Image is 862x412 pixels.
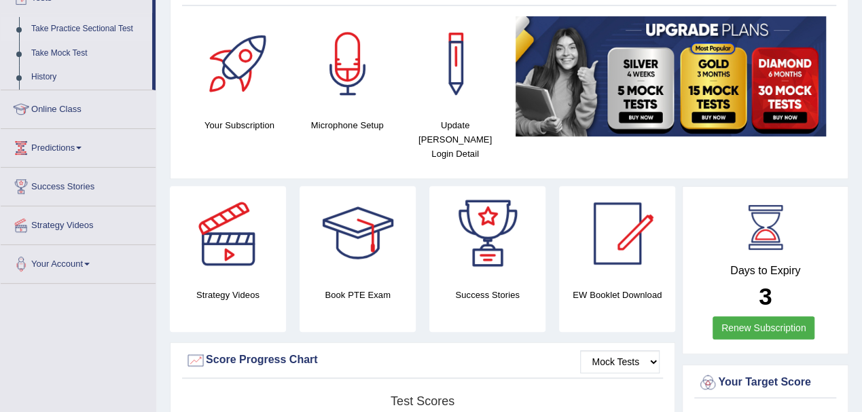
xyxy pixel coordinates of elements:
h4: Your Subscription [192,118,287,132]
tspan: Test scores [391,394,454,408]
div: Score Progress Chart [185,350,660,371]
a: Online Class [1,90,156,124]
h4: Strategy Videos [170,288,286,302]
a: Success Stories [1,168,156,202]
h4: EW Booklet Download [559,288,675,302]
h4: Days to Expiry [698,265,833,277]
a: Take Practice Sectional Test [25,17,152,41]
a: Strategy Videos [1,206,156,240]
a: Renew Subscription [713,316,815,339]
a: Your Account [1,245,156,279]
h4: Update [PERSON_NAME] Login Detail [408,118,503,161]
a: Take Mock Test [25,41,152,66]
h4: Microphone Setup [300,118,395,132]
img: small5.jpg [516,16,826,136]
b: 3 [759,283,772,310]
h4: Success Stories [429,288,545,302]
a: Predictions [1,129,156,163]
a: History [25,65,152,90]
h4: Book PTE Exam [300,288,416,302]
div: Your Target Score [698,373,833,393]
